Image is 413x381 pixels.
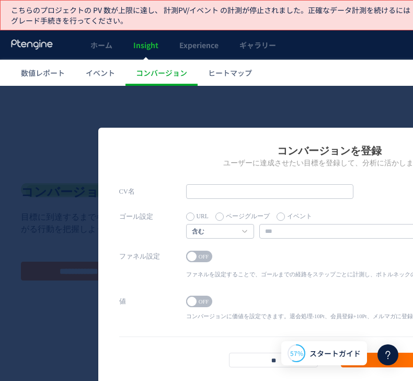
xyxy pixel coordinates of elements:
[133,40,158,50] span: Insight
[86,68,115,78] span: イベント
[208,68,252,78] span: ヒートマップ
[239,40,276,50] span: ギャラリー
[21,68,65,78] span: 数値レポート
[179,40,219,50] span: Experience
[309,348,361,359] span: スタートガイド
[290,349,303,357] span: 57%
[186,124,209,138] label: URL
[119,163,186,178] label: ファネル設定
[119,208,186,223] label: 値
[136,68,187,78] span: コンバージョン
[119,124,186,138] label: ゴール設定
[90,40,112,50] span: ホーム
[119,98,186,113] label: CV名
[215,124,270,138] label: ページグループ
[196,210,212,221] span: OFF
[192,141,237,151] a: 含む
[277,124,312,138] label: イベント
[196,165,212,176] span: OFF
